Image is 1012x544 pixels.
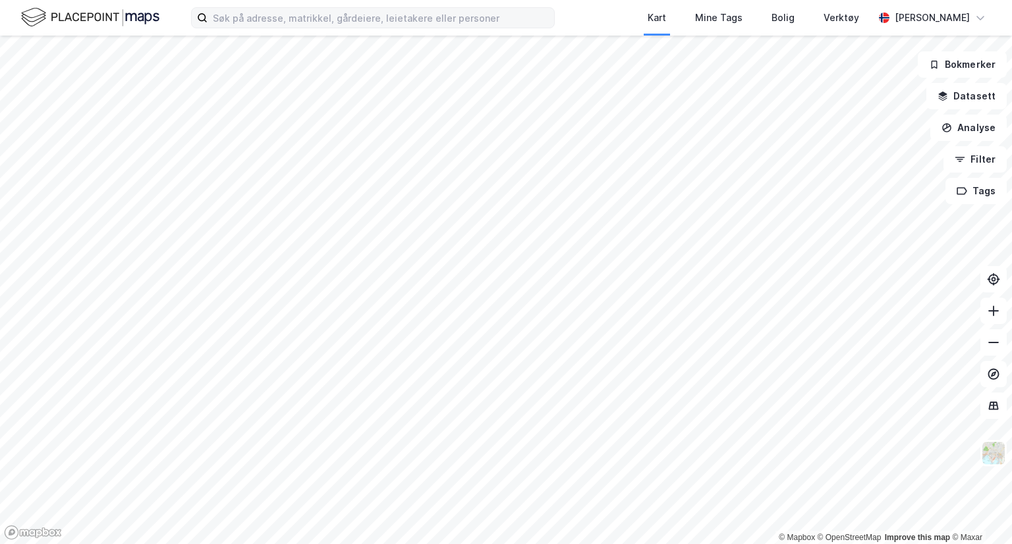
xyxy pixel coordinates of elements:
div: [PERSON_NAME] [895,10,970,26]
iframe: Chat Widget [946,481,1012,544]
div: Bolig [772,10,795,26]
img: Z [981,441,1006,466]
input: Søk på adresse, matrikkel, gårdeiere, leietakere eller personer [208,8,554,28]
div: Mine Tags [695,10,743,26]
img: logo.f888ab2527a4732fd821a326f86c7f29.svg [21,6,159,29]
a: Mapbox homepage [4,525,62,540]
div: Verktøy [824,10,859,26]
a: Improve this map [885,533,950,542]
button: Bokmerker [918,51,1007,78]
a: OpenStreetMap [818,533,882,542]
button: Datasett [926,83,1007,109]
button: Analyse [930,115,1007,141]
button: Filter [943,146,1007,173]
a: Mapbox [779,533,815,542]
div: Kart [648,10,666,26]
button: Tags [945,178,1007,204]
div: Kontrollprogram for chat [946,481,1012,544]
